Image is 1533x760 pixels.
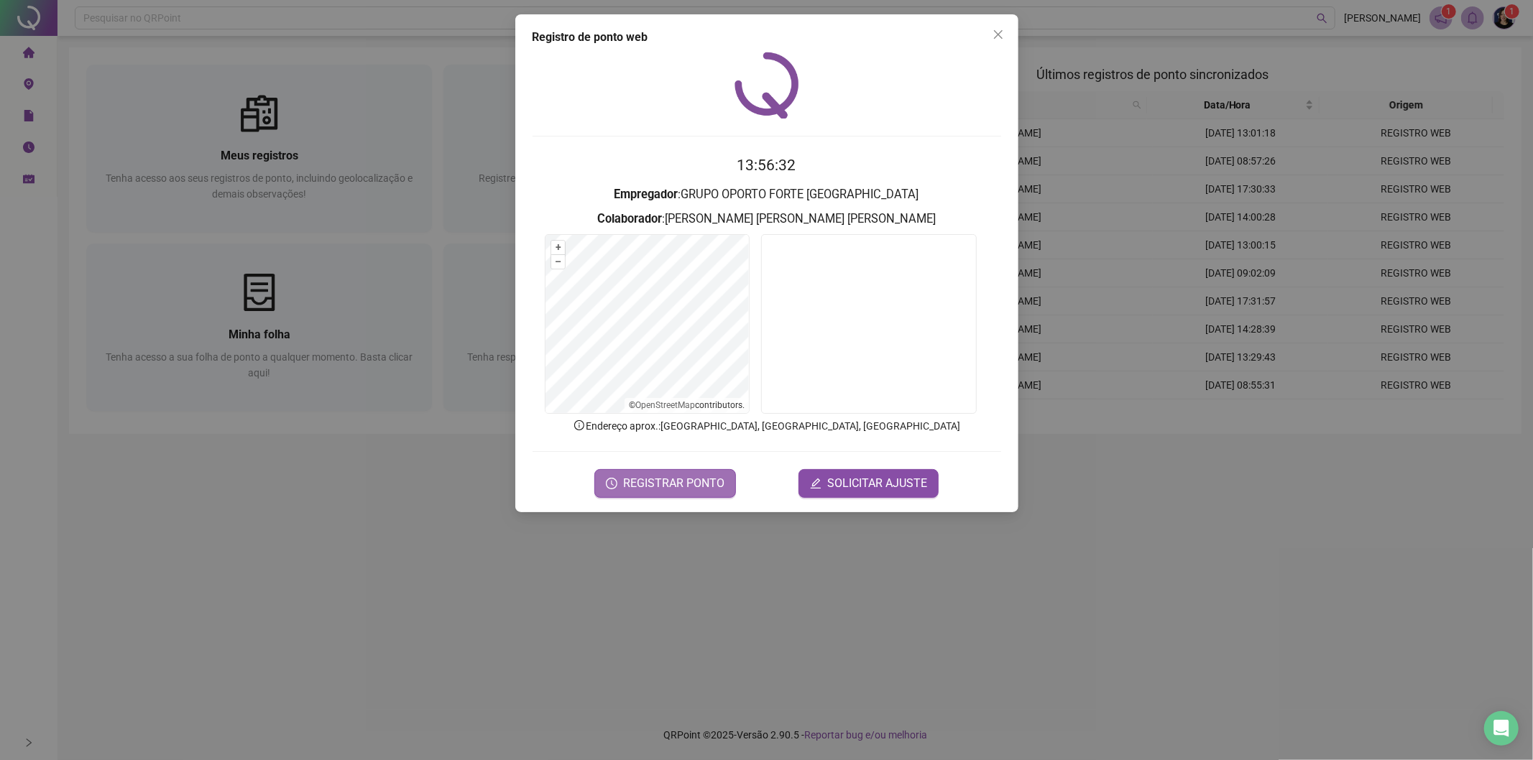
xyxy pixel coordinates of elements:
h3: : GRUPO OPORTO FORTE [GEOGRAPHIC_DATA] [533,185,1001,204]
span: SOLICITAR AJUSTE [827,475,927,492]
button: editSOLICITAR AJUSTE [798,469,939,498]
h3: : [PERSON_NAME] [PERSON_NAME] [PERSON_NAME] [533,210,1001,228]
span: info-circle [573,419,586,432]
div: Registro de ponto web [533,29,1001,46]
a: OpenStreetMap [635,400,695,410]
div: Open Intercom Messenger [1484,711,1519,746]
p: Endereço aprox. : [GEOGRAPHIC_DATA], [GEOGRAPHIC_DATA], [GEOGRAPHIC_DATA] [533,418,1001,434]
img: QRPoint [735,52,799,119]
button: REGISTRAR PONTO [594,469,736,498]
strong: Colaborador [597,212,662,226]
span: edit [810,478,821,489]
span: close [993,29,1004,40]
span: REGISTRAR PONTO [623,475,724,492]
button: + [551,241,565,254]
li: © contributors. [629,400,745,410]
strong: Empregador [614,187,678,201]
span: clock-circle [606,478,617,489]
time: 13:56:32 [737,157,796,174]
button: – [551,255,565,269]
button: Close [987,23,1010,46]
